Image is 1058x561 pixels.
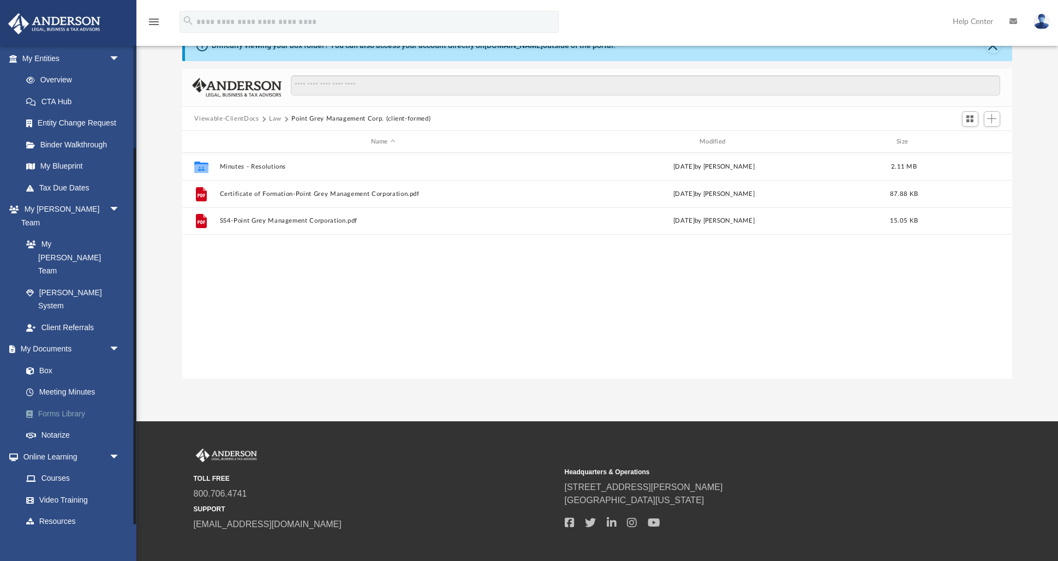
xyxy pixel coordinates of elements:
[8,446,131,468] a: Online Learningarrow_drop_down
[551,137,877,147] div: Modified
[15,381,136,403] a: Meeting Minutes
[15,177,136,199] a: Tax Due Dates
[182,15,194,27] i: search
[15,234,125,282] a: My [PERSON_NAME] Team
[269,114,282,124] button: Law
[15,403,136,425] a: Forms Library
[15,69,136,91] a: Overview
[15,489,125,511] a: Video Training
[890,191,918,197] span: 87.88 KB
[565,482,723,492] a: [STREET_ADDRESS][PERSON_NAME]
[147,21,160,28] a: menu
[565,467,928,477] small: Headquarters & Operations
[8,338,136,360] a: My Documentsarrow_drop_down
[8,47,136,69] a: My Entitiesarrow_drop_down
[551,162,877,172] div: [DATE] by [PERSON_NAME]
[109,338,131,361] span: arrow_drop_down
[931,137,1007,147] div: id
[194,114,259,124] button: Viewable-ClientDocs
[291,75,1000,96] input: Search files and folders
[551,216,877,226] div: [DATE] by [PERSON_NAME]
[15,511,131,533] a: Resources
[291,114,431,124] button: Point Grey Management Corp. (client-formed)
[220,163,546,170] button: Minutes - Resolutions
[194,504,557,514] small: SUPPORT
[219,137,546,147] div: Name
[15,282,131,317] a: [PERSON_NAME] System
[147,15,160,28] i: menu
[8,199,131,234] a: My [PERSON_NAME] Teamarrow_drop_down
[890,218,918,224] span: 15.05 KB
[551,189,877,199] div: [DATE] by [PERSON_NAME]
[194,474,557,484] small: TOLL FREE
[1033,14,1050,29] img: User Pic
[194,449,259,463] img: Anderson Advisors Platinum Portal
[892,164,917,170] span: 2.11 MB
[882,137,926,147] div: Size
[5,13,104,34] img: Anderson Advisors Platinum Portal
[220,190,546,198] button: Certificate of Formation-Point Grey Management Corporation.pdf
[109,446,131,468] span: arrow_drop_down
[15,425,136,446] a: Notarize
[565,496,704,505] a: [GEOGRAPHIC_DATA][US_STATE]
[984,111,1000,127] button: Add
[182,153,1012,379] div: grid
[15,360,131,381] a: Box
[15,468,131,490] a: Courses
[15,91,136,112] a: CTA Hub
[15,134,136,156] a: Binder Walkthrough
[109,199,131,221] span: arrow_drop_down
[109,47,131,70] span: arrow_drop_down
[220,217,546,224] button: SS4-Point Grey Management Corporation.pdf
[194,520,342,529] a: [EMAIL_ADDRESS][DOMAIN_NAME]
[194,489,247,498] a: 800.706.4741
[15,156,131,177] a: My Blueprint
[15,112,136,134] a: Entity Change Request
[962,111,978,127] button: Switch to Grid View
[187,137,214,147] div: id
[15,317,131,338] a: Client Referrals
